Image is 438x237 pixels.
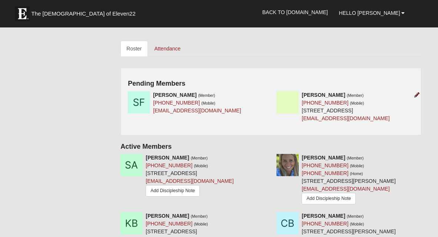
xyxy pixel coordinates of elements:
[191,214,208,218] small: (Member)
[146,221,192,227] a: [PHONE_NUMBER]
[146,162,192,168] a: [PHONE_NUMBER]
[302,92,345,98] strong: [PERSON_NAME]
[334,4,411,22] a: Hello [PERSON_NAME]
[146,154,233,198] div: [STREET_ADDRESS]
[302,100,348,106] a: [PHONE_NUMBER]
[302,221,348,227] a: [PHONE_NUMBER]
[350,164,364,168] small: (Mobile)
[350,222,364,226] small: (Mobile)
[194,164,208,168] small: (Mobile)
[302,154,396,206] div: [STREET_ADDRESS][PERSON_NAME]
[120,41,147,56] a: Roster
[128,80,414,88] h4: Pending Members
[347,214,364,218] small: (Member)
[302,115,389,121] a: [EMAIL_ADDRESS][DOMAIN_NAME]
[153,92,196,98] strong: [PERSON_NAME]
[302,91,389,122] div: [STREET_ADDRESS]
[149,41,187,56] a: Attendance
[194,222,208,226] small: (Mobile)
[201,101,215,105] small: (Mobile)
[146,185,200,197] a: Add Discipleship Note
[302,155,345,161] strong: [PERSON_NAME]
[153,108,241,113] a: [EMAIL_ADDRESS][DOMAIN_NAME]
[257,3,334,22] a: Back to [DOMAIN_NAME]
[11,3,159,21] a: The [DEMOGRAPHIC_DATA] of Eleven22
[339,10,400,16] span: Hello [PERSON_NAME]
[350,171,363,176] small: (Home)
[191,156,208,160] small: (Member)
[302,186,389,192] a: [EMAIL_ADDRESS][DOMAIN_NAME]
[15,6,30,21] img: Eleven22 logo
[347,156,364,160] small: (Member)
[146,178,233,184] a: [EMAIL_ADDRESS][DOMAIN_NAME]
[198,93,215,98] small: (Member)
[302,213,345,219] strong: [PERSON_NAME]
[31,10,136,17] span: The [DEMOGRAPHIC_DATA] of Eleven22
[120,143,421,151] h4: Active Members
[347,93,364,98] small: (Member)
[302,170,348,176] a: [PHONE_NUMBER]
[350,101,364,105] small: (Mobile)
[302,193,356,204] a: Add Discipleship Note
[153,100,200,106] a: [PHONE_NUMBER]
[146,155,189,161] strong: [PERSON_NAME]
[146,213,189,219] strong: [PERSON_NAME]
[302,162,348,168] a: [PHONE_NUMBER]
